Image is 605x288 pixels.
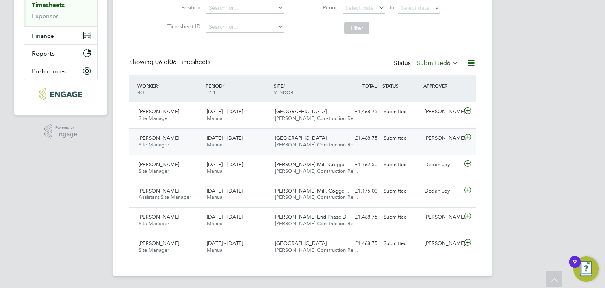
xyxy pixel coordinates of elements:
[24,88,98,101] a: Go to home page
[447,59,451,67] span: 6
[573,262,577,272] div: 9
[165,4,200,11] label: Position
[380,158,421,171] div: Submitted
[421,132,462,145] div: [PERSON_NAME]
[344,22,369,34] button: Filter
[275,240,327,247] span: [GEOGRAPHIC_DATA]
[206,3,284,14] input: Search for...
[24,62,97,80] button: Preferences
[274,89,293,95] span: VENDOR
[345,4,374,11] span: Select date
[421,237,462,250] div: [PERSON_NAME]
[139,240,179,247] span: [PERSON_NAME]
[275,247,358,253] span: [PERSON_NAME] Construction Re…
[340,237,380,250] div: £1,468.75
[158,82,159,89] span: /
[207,115,224,122] span: Manual
[39,88,82,101] img: acr-ltd-logo-retina.png
[139,115,169,122] span: Site Manager
[207,135,243,141] span: [DATE] - [DATE]
[275,135,327,141] span: [GEOGRAPHIC_DATA]
[207,168,224,174] span: Manual
[139,135,179,141] span: [PERSON_NAME]
[32,32,54,39] span: Finance
[55,131,77,138] span: Engage
[129,58,212,66] div: Showing
[380,237,421,250] div: Submitted
[303,4,339,11] label: Period
[139,187,179,194] span: [PERSON_NAME]
[275,115,358,122] span: [PERSON_NAME] Construction Re…
[207,194,224,200] span: Manual
[421,211,462,224] div: [PERSON_NAME]
[139,161,179,168] span: [PERSON_NAME]
[44,124,78,139] a: Powered byEngage
[421,185,462,198] div: Declan Joy
[340,132,380,145] div: £1,468.75
[401,4,429,11] span: Select date
[207,187,243,194] span: [DATE] - [DATE]
[275,213,347,220] span: [PERSON_NAME] End Phase D
[394,58,460,69] div: Status
[207,213,243,220] span: [DATE] - [DATE]
[24,27,97,44] button: Finance
[275,220,358,227] span: [PERSON_NAME] Construction Re…
[139,168,169,174] span: Site Manager
[421,79,462,93] div: APPROVER
[275,108,327,115] span: [GEOGRAPHIC_DATA]
[223,82,224,89] span: /
[207,141,224,148] span: Manual
[32,12,59,20] a: Expenses
[573,256,599,282] button: Open Resource Center, 9 new notifications
[283,82,285,89] span: /
[421,105,462,118] div: [PERSON_NAME]
[275,187,349,194] span: [PERSON_NAME] Mill, Cogge…
[275,141,358,148] span: [PERSON_NAME] Construction Re…
[275,168,358,174] span: [PERSON_NAME] Construction Re…
[380,211,421,224] div: Submitted
[24,45,97,62] button: Reports
[272,79,340,99] div: SITE
[380,132,421,145] div: Submitted
[139,194,191,200] span: Assistant Site Manager
[155,58,210,66] span: 06 Timesheets
[380,185,421,198] div: Submitted
[32,67,66,75] span: Preferences
[362,82,377,89] span: TOTAL
[135,79,204,99] div: WORKER
[207,161,243,168] span: [DATE] - [DATE]
[380,105,421,118] div: Submitted
[340,211,380,224] div: £1,468.75
[417,59,458,67] label: Submitted
[275,161,349,168] span: [PERSON_NAME] Mill, Cogge…
[139,213,179,220] span: [PERSON_NAME]
[32,1,65,9] a: Timesheets
[139,247,169,253] span: Site Manager
[340,185,380,198] div: £1,175.00
[207,220,224,227] span: Manual
[275,194,358,200] span: [PERSON_NAME] Construction Re…
[165,23,200,30] label: Timesheet ID
[139,108,179,115] span: [PERSON_NAME]
[139,141,169,148] span: Site Manager
[207,108,243,115] span: [DATE] - [DATE]
[340,105,380,118] div: £1,468.75
[139,220,169,227] span: Site Manager
[206,89,217,95] span: TYPE
[55,124,77,131] span: Powered by
[207,240,243,247] span: [DATE] - [DATE]
[386,2,397,13] span: To
[340,158,380,171] div: £1,762.50
[207,247,224,253] span: Manual
[421,158,462,171] div: Declan Joy
[137,89,149,95] span: ROLE
[32,50,55,57] span: Reports
[204,79,272,99] div: PERIOD
[380,79,421,93] div: STATUS
[155,58,169,66] span: 06 of
[206,22,284,33] input: Search for...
